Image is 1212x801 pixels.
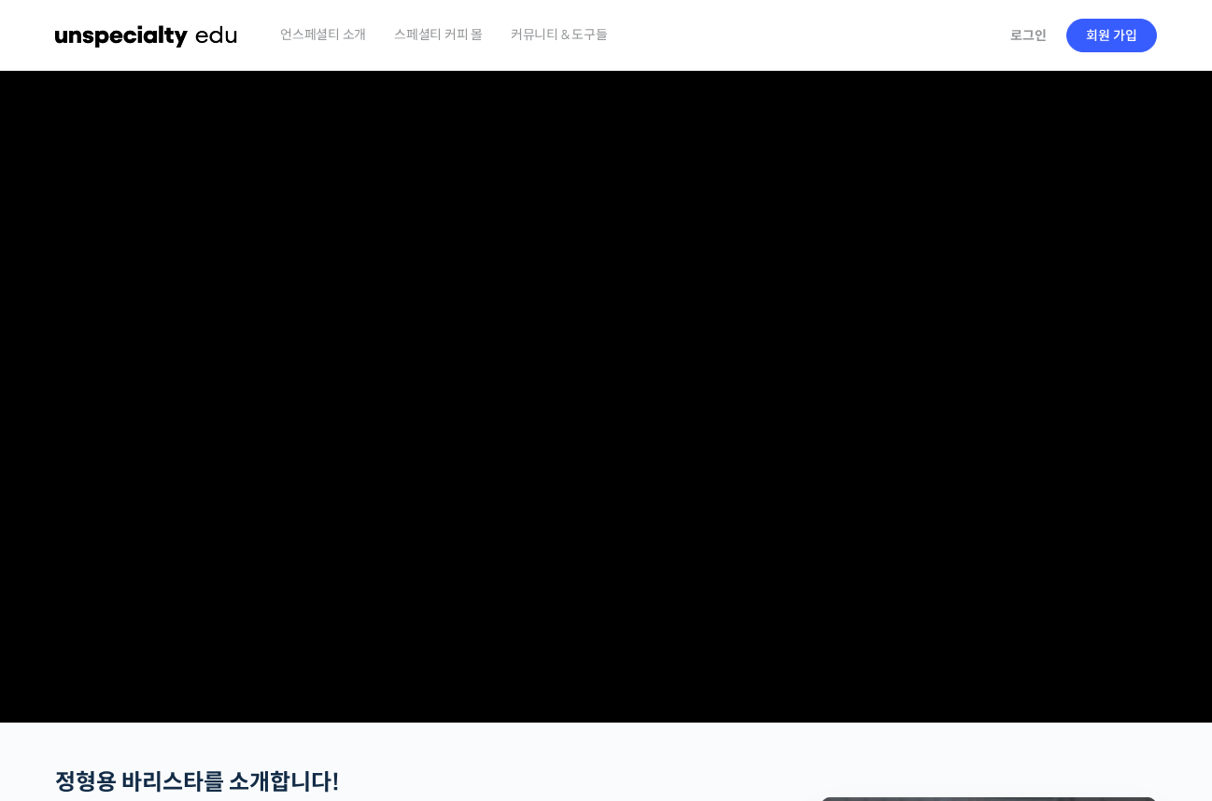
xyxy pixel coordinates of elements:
[55,768,340,796] strong: 정형용 바리스타를 소개합니다!
[1066,19,1157,52] a: 회원 가입
[999,14,1058,57] a: 로그인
